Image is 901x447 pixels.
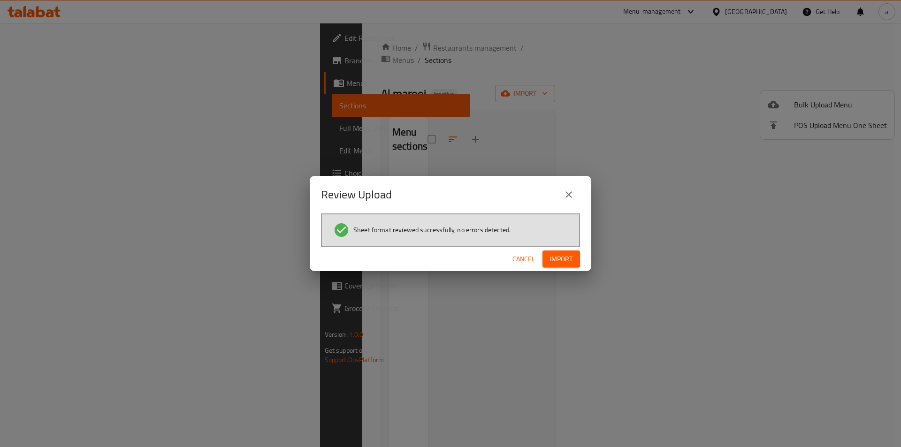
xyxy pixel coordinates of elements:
[550,253,573,265] span: Import
[353,225,511,235] span: Sheet format reviewed successfully, no errors detected.
[557,183,580,206] button: close
[512,253,535,265] span: Cancel
[321,187,392,202] h2: Review Upload
[509,250,539,268] button: Cancel
[542,250,580,268] button: Import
